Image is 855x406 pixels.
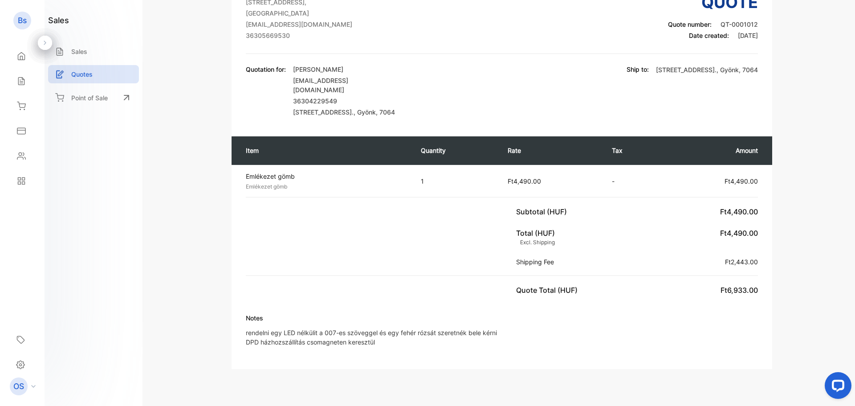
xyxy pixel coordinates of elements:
span: , 7064 [739,66,758,74]
span: Ft2,443.00 [725,258,758,266]
a: Point of Sale [48,88,139,107]
a: Quotes [48,65,139,83]
p: [EMAIL_ADDRESS][DOMAIN_NAME] [246,20,372,29]
p: [GEOGRAPHIC_DATA] [246,8,372,18]
p: Quote Total (HUF) [516,285,581,295]
p: [PERSON_NAME] [293,65,395,74]
iframe: LiveChat chat widget [818,369,855,406]
span: , Gyönk [354,108,376,116]
p: 1 [421,176,490,186]
p: Shipping Fee [516,257,558,267]
p: Total (HUF) [516,228,558,246]
a: Sales [48,42,139,61]
span: [STREET_ADDRESS]. [293,108,354,116]
span: Ft4,490.00 [720,207,758,216]
span: Ft4,490.00 [725,177,758,185]
p: Quotes [71,70,93,79]
p: Point of Sale [71,93,108,103]
span: Ft4,490.00 [720,229,758,238]
h1: sales [48,14,69,26]
p: Quantity [421,146,490,155]
span: [STREET_ADDRESS]. [656,66,717,74]
p: Sales [71,47,87,56]
p: Tax [612,146,652,155]
p: Subtotal (HUF) [516,206,570,217]
p: Quotation for: [246,65,286,74]
span: , Gyönk [717,66,739,74]
p: - [612,176,652,186]
span: , 7064 [376,108,395,116]
p: 36304229549 [293,96,395,106]
p: Excl. Shipping [516,238,555,246]
p: Emlékezet gömb [246,183,411,191]
p: Item [246,146,403,155]
span: [DATE] [738,32,758,39]
p: Date created: [668,31,758,40]
p: 36305669530 [246,31,372,40]
p: rendelni egy LED nélkülit a 007-es szöveggel és egy fehér rózsát szeretnék bele kérni DPD házhozs... [246,328,497,347]
p: Amount [670,146,758,155]
p: OS [13,381,24,392]
span: Ft6,933.00 [721,286,758,295]
p: Quote number: [668,20,758,29]
p: Bs [18,15,27,26]
p: [EMAIL_ADDRESS][DOMAIN_NAME] [293,76,395,94]
p: Ship to: [627,65,649,117]
p: Emlékezet gömb [246,172,411,181]
p: Notes [246,313,497,323]
span: Ft4,490.00 [508,177,541,185]
span: QT-0001012 [721,21,758,28]
p: Rate [508,146,594,155]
